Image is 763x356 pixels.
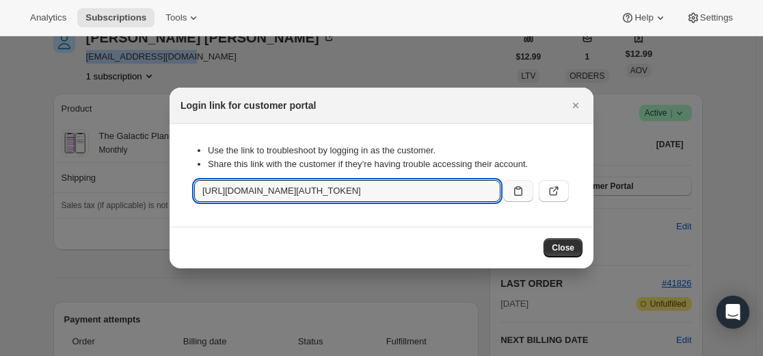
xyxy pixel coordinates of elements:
span: Analytics [30,12,66,23]
h2: Login link for customer portal [180,99,316,112]
button: Settings [678,8,741,27]
li: Use the link to troubleshoot by logging in as the customer. [208,144,569,157]
button: Help [613,8,675,27]
span: Subscriptions [85,12,146,23]
span: Close [552,242,574,253]
button: Close [566,96,585,115]
button: Close [544,238,583,257]
button: Tools [157,8,209,27]
li: Share this link with the customer if they’re having trouble accessing their account. [208,157,569,171]
span: Tools [165,12,187,23]
button: Analytics [22,8,75,27]
div: Open Intercom Messenger [717,296,749,329]
span: Settings [700,12,733,23]
button: Subscriptions [77,8,155,27]
span: Help [634,12,653,23]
